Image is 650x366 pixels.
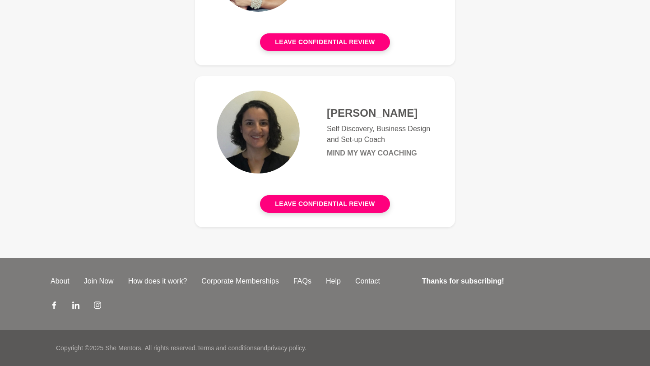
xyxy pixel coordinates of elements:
[56,343,143,353] p: Copyright © 2025 She Mentors .
[286,276,319,287] a: FAQs
[327,124,433,145] p: Self Discovery, Business Design and Set-up Coach
[348,276,387,287] a: Contact
[121,276,195,287] a: How does it work?
[77,276,121,287] a: Join Now
[94,301,101,312] a: Instagram
[327,149,433,158] h6: Mind My Way Coaching
[197,344,256,352] a: Terms and conditions
[195,76,455,227] a: [PERSON_NAME]Self Discovery, Business Design and Set-up CoachMind My Way CoachingLeave confidenti...
[267,344,305,352] a: privacy policy
[72,301,79,312] a: LinkedIn
[422,276,594,287] h4: Thanks for subscribing!
[327,106,433,120] h4: [PERSON_NAME]
[194,276,286,287] a: Corporate Memberships
[144,343,306,353] p: All rights reserved. and .
[319,276,348,287] a: Help
[43,276,77,287] a: About
[260,195,390,213] button: Leave confidential review
[51,301,58,312] a: Facebook
[260,33,390,51] button: Leave confidential review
